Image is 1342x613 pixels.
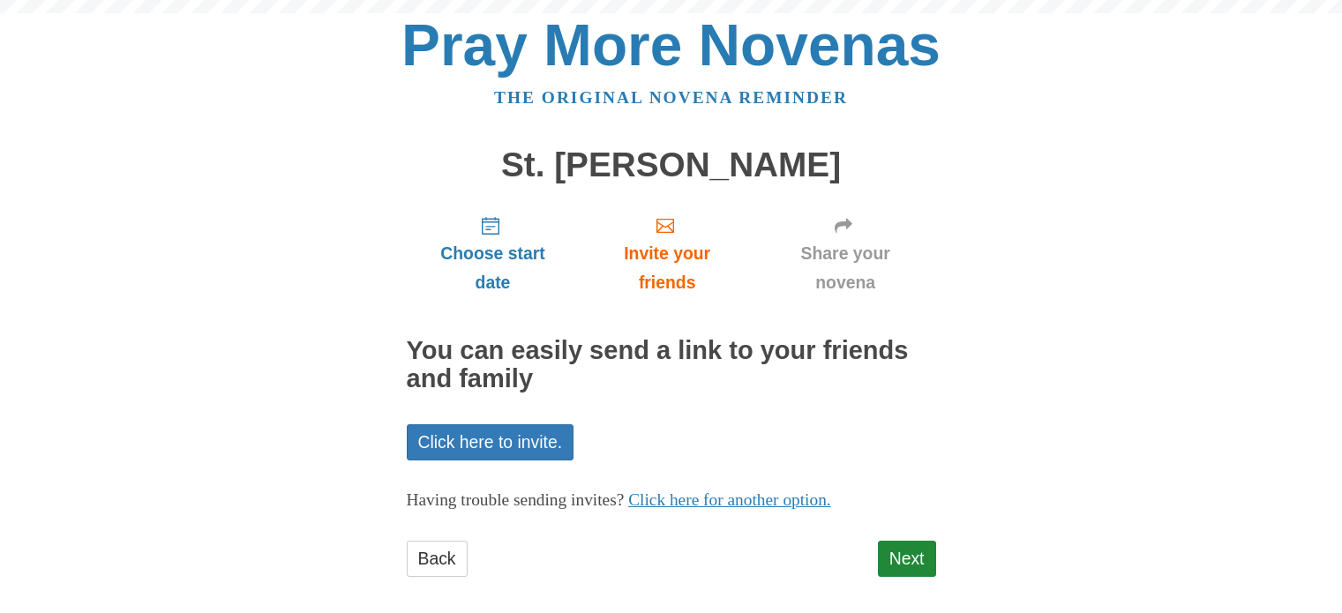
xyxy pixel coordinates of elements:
[628,490,831,509] a: Click here for another option.
[401,12,941,78] a: Pray More Novenas
[407,146,936,184] h1: St. [PERSON_NAME]
[579,201,754,306] a: Invite your friends
[424,239,562,297] span: Choose start date
[407,337,936,393] h2: You can easily send a link to your friends and family
[773,239,918,297] span: Share your novena
[494,88,848,107] a: The original novena reminder
[407,201,580,306] a: Choose start date
[878,541,936,577] a: Next
[755,201,936,306] a: Share your novena
[407,490,625,509] span: Having trouble sending invites?
[407,424,574,460] a: Click here to invite.
[407,541,468,577] a: Back
[596,239,737,297] span: Invite your friends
